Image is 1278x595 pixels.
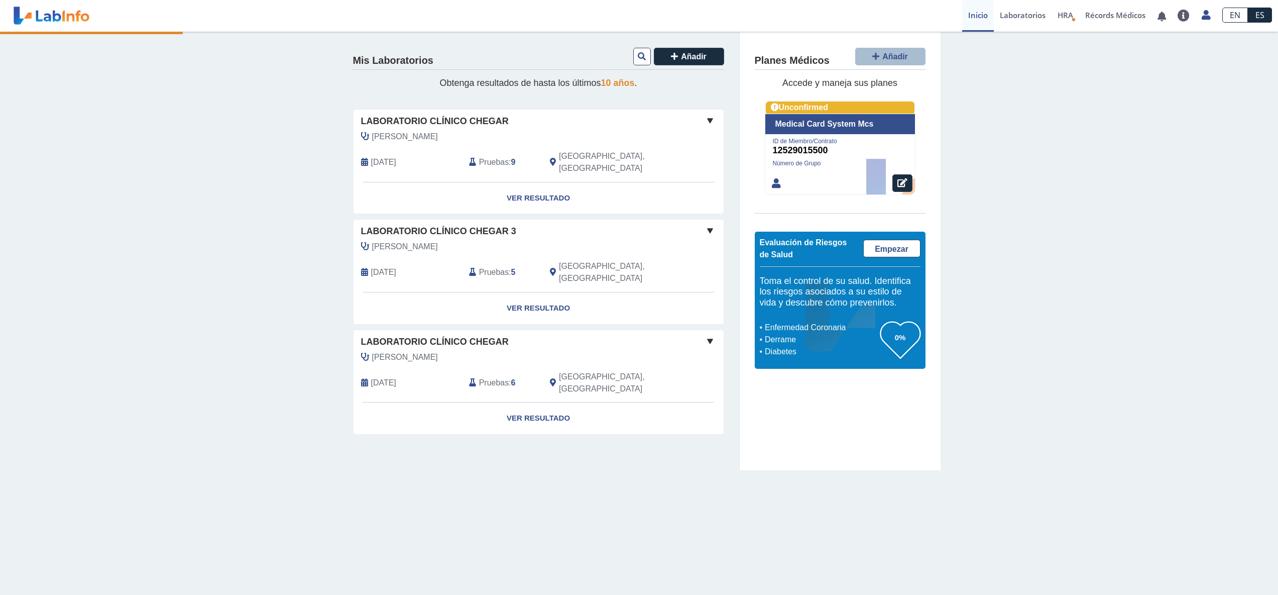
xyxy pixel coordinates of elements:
[654,48,724,65] button: Añadir
[762,346,880,358] li: Diabetes
[461,371,542,395] div: :
[760,238,847,259] span: Evaluación de Riesgos de Salud
[511,268,516,276] b: 5
[782,78,897,88] span: Accede y maneja sus planes
[354,403,724,434] a: Ver Resultado
[559,371,670,395] span: Rio Grande, PR
[559,260,670,284] span: Rio Grande, PR
[1058,10,1073,20] span: HRA
[681,52,707,61] span: Añadir
[479,377,509,389] span: Pruebas
[372,241,438,253] span: Torres Davila, Walfred
[875,245,908,253] span: Empezar
[559,150,670,174] span: Rio Grande, PR
[371,377,396,389] span: 2024-09-24
[1189,556,1267,584] iframe: Help widget launcher
[361,335,509,349] span: Laboratorio Clínico Chegar
[511,158,516,166] b: 9
[479,266,509,278] span: Pruebas
[880,331,920,344] h3: 0%
[601,78,635,88] span: 10 años
[354,292,724,324] a: Ver Resultado
[762,322,880,334] li: Enfermedad Coronaria
[855,48,925,65] button: Añadir
[371,266,396,278] span: 2025-05-20
[353,55,433,67] h4: Mis Laboratorios
[863,240,920,257] a: Empezar
[511,378,516,387] b: 6
[361,225,516,238] span: Laboratorio Clínico Chegar 3
[439,78,637,88] span: Obtenga resultados de hasta los últimos .
[372,351,438,363] span: Perez Ramirez, Reynerio
[372,131,438,143] span: Gonzalez, Maria
[371,156,396,168] span: 2025-10-07
[461,150,542,174] div: :
[882,52,908,61] span: Añadir
[361,115,509,128] span: Laboratorio Clínico Chegar
[1222,8,1248,23] a: EN
[461,260,542,284] div: :
[755,55,830,67] h4: Planes Médicos
[762,334,880,346] li: Derrame
[1248,8,1272,23] a: ES
[760,276,920,309] h5: Toma el control de su salud. Identifica los riesgos asociados a su estilo de vida y descubre cómo...
[354,182,724,214] a: Ver Resultado
[479,156,509,168] span: Pruebas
